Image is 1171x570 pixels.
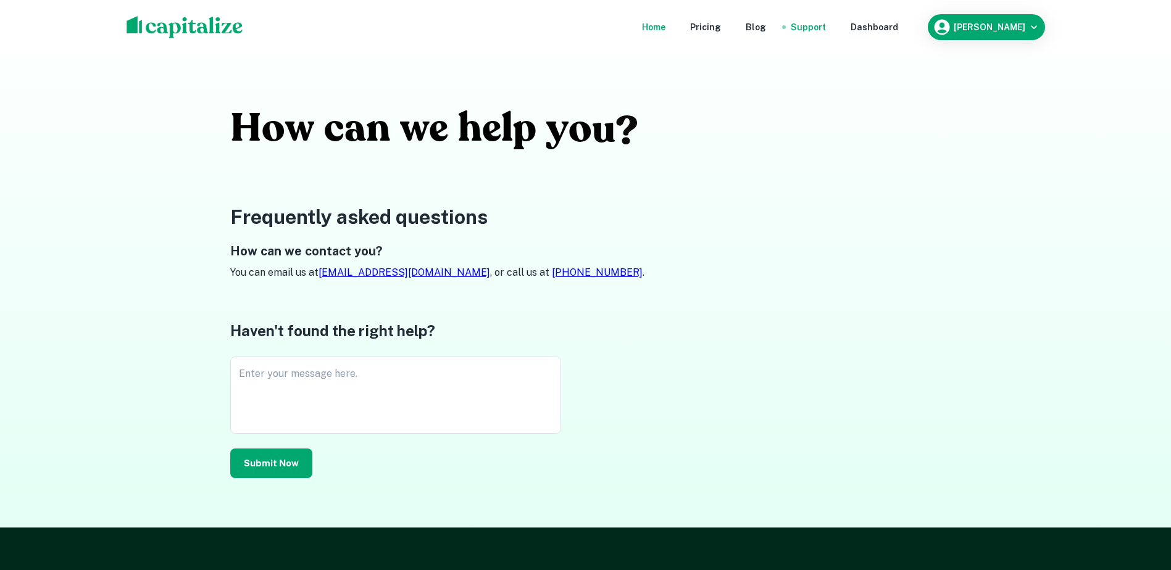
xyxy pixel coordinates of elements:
iframe: Chat Widget [1109,432,1171,491]
span: w [285,104,314,153]
span: u [592,105,615,154]
h4: Haven't found the right help? [230,320,561,342]
span: a [344,104,366,153]
button: [PERSON_NAME] [928,14,1045,40]
img: capitalize-logo.png [127,16,243,38]
a: Dashboard [851,20,898,34]
a: Support [791,20,826,34]
a: Blog [746,20,766,34]
span: l [501,104,513,153]
span: ? [615,107,638,156]
span: n [366,104,390,153]
span: p [513,104,536,153]
span: h [458,104,482,153]
h6: [PERSON_NAME] [954,23,1025,31]
a: [PHONE_NUMBER] [552,266,643,278]
span: c [324,104,344,153]
span: y [546,104,569,153]
span: H [230,104,262,153]
span: o [569,104,592,154]
span: w [400,104,429,153]
h3: Frequently asked questions [230,202,941,232]
span: e [482,104,501,153]
a: [EMAIL_ADDRESS][DOMAIN_NAME] [319,266,490,278]
button: Submit Now [230,448,312,478]
p: You can email us at , or call us at . [230,265,941,280]
h5: How can we contact you? [230,242,941,260]
a: Home [642,20,665,34]
span: e [429,104,448,153]
a: Pricing [690,20,721,34]
span: o [262,104,285,153]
